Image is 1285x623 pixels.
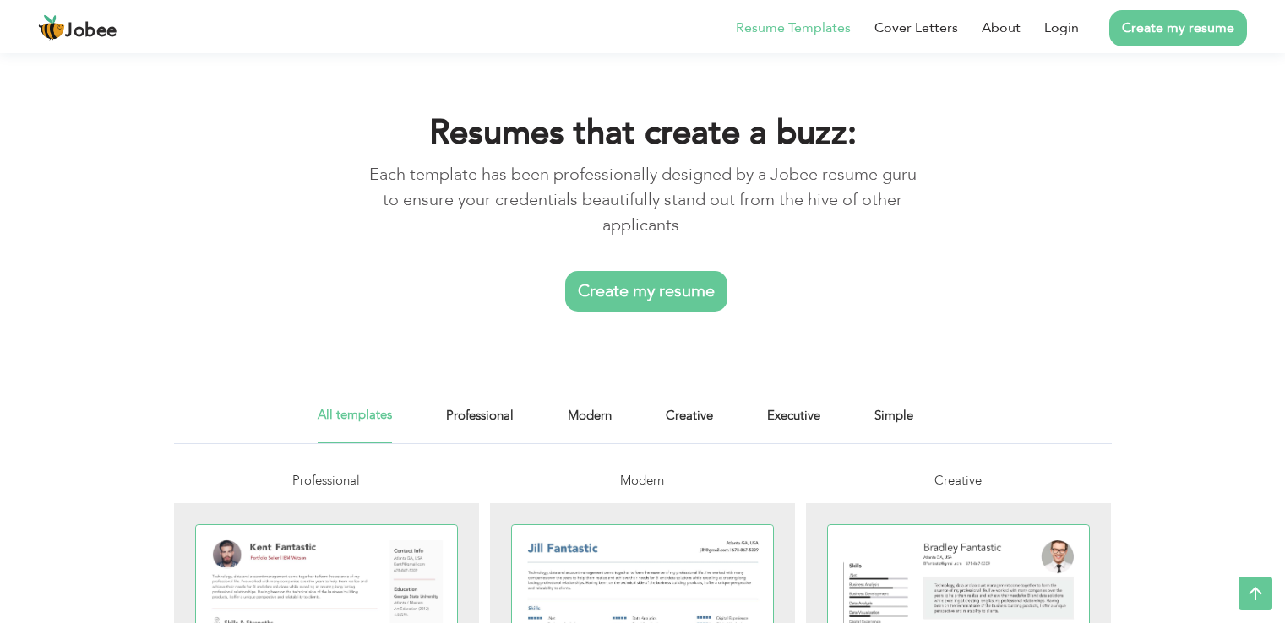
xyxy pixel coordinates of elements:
[767,405,820,443] a: Executive
[565,271,727,311] a: Create my resume
[568,405,612,443] a: Modern
[65,22,117,41] span: Jobee
[318,405,392,443] a: All templates
[736,18,851,38] a: Resume Templates
[874,18,958,38] a: Cover Letters
[1044,18,1079,38] a: Login
[38,14,65,41] img: jobee.io
[934,472,982,489] span: Creative
[620,472,664,489] span: Modern
[1109,10,1247,46] a: Create my resume
[292,472,360,489] span: Professional
[874,405,913,443] a: Simple
[666,405,713,443] a: Creative
[982,18,1021,38] a: About
[38,14,117,41] a: Jobee
[362,111,923,155] h1: Resumes that create a buzz:
[362,162,923,238] p: Each template has been professionally designed by a Jobee resume guru to ensure your credentials ...
[446,405,514,443] a: Professional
